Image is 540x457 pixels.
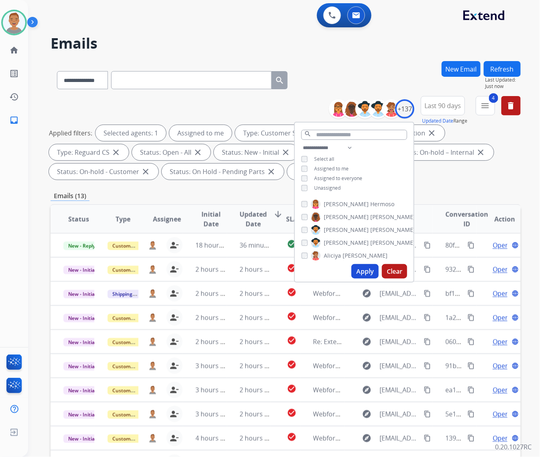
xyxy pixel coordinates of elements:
p: Emails (13) [51,191,89,201]
span: Webform from [EMAIL_ADDRESS][DOMAIN_NAME] on [DATE] [313,410,495,418]
span: Open [493,337,509,346]
span: [EMAIL_ADDRESS][DOMAIN_NAME] [380,433,420,443]
div: Type: Reguard CS [49,144,129,160]
span: Open [493,385,509,395]
span: [EMAIL_ADDRESS][DOMAIN_NAME] [380,337,420,346]
span: 4 [489,93,498,103]
span: Assigned to me [314,165,349,172]
th: Action [477,205,521,233]
span: [PERSON_NAME] [343,252,388,260]
mat-icon: check_circle [287,360,297,369]
div: Selected agents: 1 [95,125,166,141]
mat-icon: close [427,128,437,138]
span: [EMAIL_ADDRESS][DOMAIN_NAME] [380,289,420,298]
span: 2 hours ago [240,313,276,322]
div: Status: Open - All [132,144,211,160]
span: Initial Date [196,209,227,229]
span: Updated Date [240,209,267,229]
mat-icon: home [9,45,19,55]
span: New - Initial [63,434,101,443]
button: Apply [351,264,379,279]
img: agent-avatar [148,337,157,346]
span: 2 hours ago [240,410,276,418]
mat-icon: language [512,266,519,273]
mat-icon: close [476,148,486,157]
mat-icon: explore [362,385,372,395]
mat-icon: check_circle [287,336,297,345]
span: [PERSON_NAME] [370,213,415,221]
span: Shipping Protection [108,290,162,298]
mat-icon: language [512,314,519,321]
mat-icon: language [512,434,519,442]
mat-icon: person_remove [170,337,179,346]
span: Customer Support [108,242,160,250]
mat-icon: close [111,148,121,157]
mat-icon: check_circle [287,408,297,418]
span: 4 hours ago [196,434,232,443]
mat-icon: search [275,76,284,85]
mat-icon: person_remove [170,289,179,298]
mat-icon: content_copy [424,290,431,297]
span: Status [68,214,89,224]
mat-icon: explore [362,361,372,371]
span: Aliciya [324,252,341,260]
span: New - Initial [63,266,101,274]
span: Hermoso [370,200,394,208]
span: Re: Extend Product Protection Confirmation [313,337,447,346]
span: 3 hours ago [196,410,232,418]
img: agent-avatar [148,410,157,418]
span: New - Initial [63,290,101,298]
span: [PERSON_NAME] [370,239,415,247]
span: 3 hours ago [196,385,232,394]
span: Open [493,289,509,298]
mat-icon: content_copy [424,266,431,273]
mat-icon: language [512,290,519,297]
mat-icon: content_copy [468,338,475,345]
span: Open [493,361,509,371]
span: 18 hours ago [196,241,235,250]
span: Webform from [EMAIL_ADDRESS][DOMAIN_NAME] on [DATE] [313,289,495,298]
mat-icon: content_copy [424,314,431,321]
mat-icon: person_remove [170,313,179,322]
span: Customer Support [108,434,160,443]
span: Assigned to everyone [314,175,362,182]
mat-icon: language [512,386,519,393]
span: Open [493,409,509,419]
p: Applied filters: [49,128,92,138]
mat-icon: arrow_downward [274,209,283,219]
span: Conversation ID [445,209,488,229]
h2: Emails [51,35,521,51]
mat-icon: person_remove [170,409,179,419]
span: 2 hours ago [240,434,276,443]
mat-icon: search [304,130,311,137]
mat-icon: check_circle [287,432,297,442]
span: Select all [314,156,334,162]
span: Unassigned [314,184,341,191]
span: Webform from [EMAIL_ADDRESS][DOMAIN_NAME] on [DATE] [313,385,495,394]
span: New - Initial [63,410,101,419]
mat-icon: close [266,167,276,176]
img: agent-avatar [148,241,157,250]
button: Refresh [484,61,521,77]
span: [PERSON_NAME] [324,239,369,247]
mat-icon: person_remove [170,264,179,274]
mat-icon: content_copy [468,386,475,393]
img: agent-avatar [148,385,157,394]
span: Last 90 days [424,104,461,107]
mat-icon: language [512,242,519,249]
mat-icon: person_remove [170,385,179,395]
mat-icon: content_copy [468,242,475,249]
span: New - Reply [63,242,100,250]
span: 2 hours ago [240,361,276,370]
div: Assigned to me [169,125,232,141]
span: 2 hours ago [196,337,232,346]
span: Range [422,117,468,124]
span: [PERSON_NAME] [324,200,369,208]
mat-icon: explore [362,337,372,346]
p: 0.20.1027RC [495,443,532,452]
span: Webform from [EMAIL_ADDRESS][DOMAIN_NAME] on [DATE] [313,434,495,443]
mat-icon: content_copy [424,434,431,442]
span: 2 hours ago [196,265,232,274]
mat-icon: content_copy [424,362,431,369]
img: agent-avatar [148,265,157,274]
